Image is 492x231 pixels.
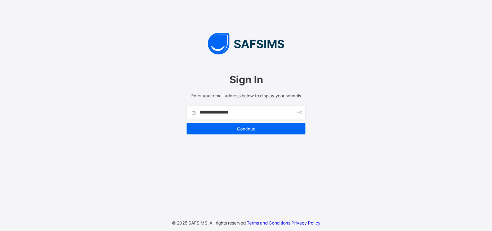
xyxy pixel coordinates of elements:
a: Privacy Policy [291,220,321,226]
a: Terms and Conditions [247,220,290,226]
img: SAFSIMS Logo [179,33,313,54]
span: Continue [192,126,300,132]
span: Sign In [187,74,305,86]
span: Enter your email address below to display your schools [187,93,305,98]
span: · [247,220,321,226]
span: © 2025 SAFSIMS. All rights reserved. [172,220,247,226]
